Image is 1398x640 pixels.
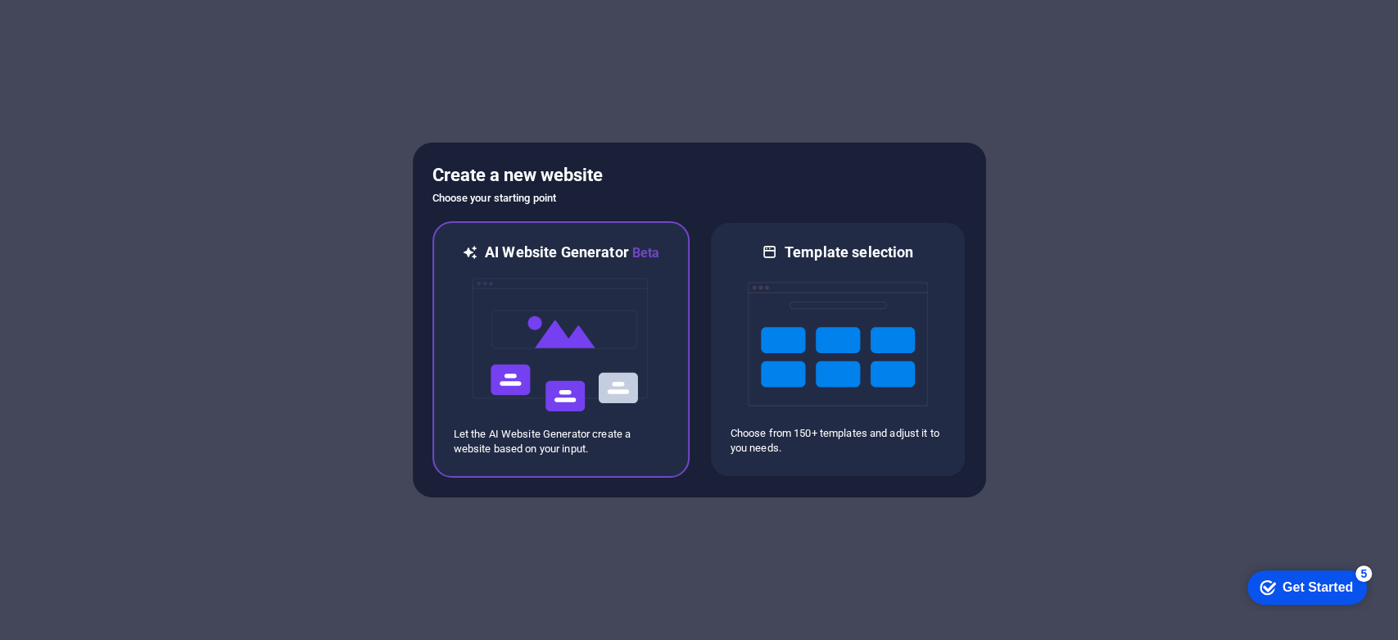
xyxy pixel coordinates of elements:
div: 5 [121,3,138,20]
div: AI Website GeneratorBetaaiLet the AI Website Generator create a website based on your input. [432,221,690,478]
p: Choose from 150+ templates and adjust it to you needs. [731,426,945,456]
h6: Template selection [785,243,913,262]
div: Template selectionChoose from 150+ templates and adjust it to you needs. [709,221,966,478]
h6: Choose your starting point [432,188,966,208]
span: Beta [629,245,660,261]
img: ai [471,263,651,427]
h6: AI Website Generator [485,243,659,263]
h5: Create a new website [432,162,966,188]
p: Let the AI Website Generator create a website based on your input. [454,427,668,456]
div: Get Started 5 items remaining, 0% complete [13,8,133,43]
div: Get Started [48,18,119,33]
